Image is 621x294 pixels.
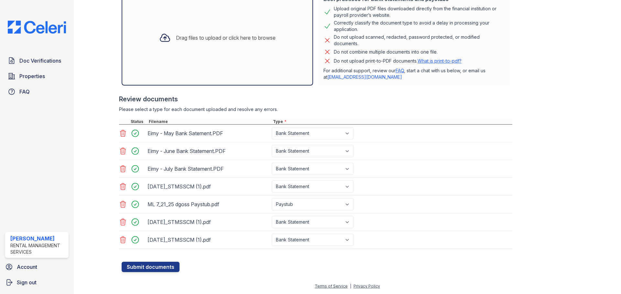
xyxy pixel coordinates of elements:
span: Doc Verifications [19,57,61,65]
div: Drag files to upload or click here to browse [176,34,276,42]
img: CE_Logo_Blue-a8612792a0a2168367f1c8372b55b34899dd931a85d93a1a3d3e32e68fde9ad4.png [3,21,71,34]
div: Status [129,119,147,124]
div: Eimy - July Bank Statement.PDF [147,164,269,174]
div: [DATE]_STMSSCM (1).pdf [147,235,269,245]
div: | [350,284,351,289]
button: Submit documents [122,262,180,272]
a: Doc Verifications [5,54,69,67]
div: Do not upload scanned, redacted, password protected, or modified documents. [334,34,505,47]
a: [EMAIL_ADDRESS][DOMAIN_NAME] [327,74,402,80]
p: For additional support, review our , start a chat with us below, or email us at [323,67,505,80]
a: Sign out [3,276,71,289]
div: Filename [147,119,272,124]
div: ML 7_21_25 dgoss Paystub.pdf [147,199,269,209]
div: Please select a type for each document uploaded and resolve any errors. [119,106,512,113]
span: Account [17,263,37,271]
span: Properties [19,72,45,80]
div: Type [272,119,512,124]
div: Upload original PDF files downloaded directly from the financial institution or payroll provider’... [334,5,505,18]
div: Eimy - May Bank Satement.PDF [147,128,269,138]
div: Correctly classify the document type to avoid a delay in processing your application. [334,20,505,33]
div: [DATE]_STMSSCM (1).pdf [147,181,269,192]
a: Privacy Policy [354,284,380,289]
div: Eimy - June Bank Statement.PDF [147,146,269,156]
div: Review documents [119,95,512,104]
a: Account [3,260,71,273]
div: Rental Management Services [10,242,66,255]
a: Properties [5,70,69,83]
a: FAQ [5,85,69,98]
div: Do not combine multiple documents into one file. [334,48,438,56]
a: What is print-to-pdf? [418,58,462,64]
p: Do not upload print-to-PDF documents. [334,58,462,64]
span: Sign out [17,279,37,286]
a: Terms of Service [315,284,348,289]
a: FAQ [396,68,404,73]
div: [DATE]_STMSSCM (1).pdf [147,217,269,227]
div: [PERSON_NAME] [10,235,66,242]
span: FAQ [19,88,30,96]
